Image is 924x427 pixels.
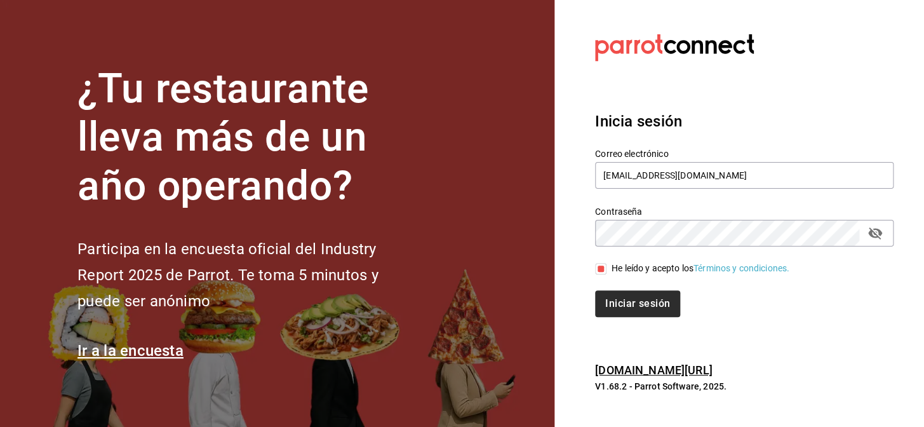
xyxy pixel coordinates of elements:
label: Correo electrónico [595,149,894,158]
a: Términos y condiciones. [693,263,789,273]
button: passwordField [864,222,886,244]
a: [DOMAIN_NAME][URL] [595,363,712,377]
h1: ¿Tu restaurante lleva más de un año operando? [77,65,420,211]
h3: Inicia sesión [595,110,894,133]
a: Ir a la encuesta [77,342,184,360]
div: He leído y acepto los [612,262,789,275]
h2: Participa en la encuesta oficial del Industry Report 2025 de Parrot. Te toma 5 minutos y puede se... [77,236,420,314]
label: Contraseña [595,207,894,215]
button: Iniciar sesión [595,290,680,317]
p: V1.68.2 - Parrot Software, 2025. [595,380,894,393]
input: Ingresa tu correo electrónico [595,162,894,189]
